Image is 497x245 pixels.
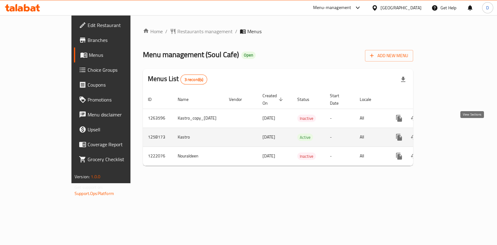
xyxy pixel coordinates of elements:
[355,147,387,166] td: All
[262,133,275,141] span: [DATE]
[74,62,154,77] a: Choice Groups
[170,28,233,35] a: Restaurants management
[325,147,355,166] td: -
[407,130,422,145] button: Change Status
[143,28,413,35] nav: breadcrumb
[74,18,154,33] a: Edit Restaurant
[74,33,154,48] a: Branches
[143,128,173,147] td: 1258173
[148,96,160,103] span: ID
[88,81,149,88] span: Coupons
[88,21,149,29] span: Edit Restaurant
[88,111,149,118] span: Menu disclaimer
[74,77,154,92] a: Coupons
[173,128,224,147] td: Kastro
[91,173,100,181] span: 1.0.0
[75,173,90,181] span: Version:
[330,92,347,107] span: Start Date
[297,96,317,103] span: Status
[143,48,239,61] span: Menu management ( Soul Cafe )
[486,4,489,11] span: D
[88,141,149,148] span: Coverage Report
[88,36,149,44] span: Branches
[143,90,456,166] table: enhanced table
[262,114,275,122] span: [DATE]
[89,51,149,59] span: Menus
[229,96,250,103] span: Vendor
[241,52,256,59] div: Open
[143,147,173,166] td: 1222076
[75,183,103,191] span: Get support on:
[360,96,379,103] span: Locale
[262,152,275,160] span: [DATE]
[325,109,355,128] td: -
[355,128,387,147] td: All
[148,74,207,84] h2: Menus List
[165,28,167,35] li: /
[396,72,411,87] div: Export file
[297,115,316,122] span: Inactive
[407,149,422,164] button: Change Status
[74,122,154,137] a: Upsell
[241,52,256,58] span: Open
[177,28,233,35] span: Restaurants management
[387,90,456,109] th: Actions
[355,109,387,128] td: All
[407,111,422,126] button: Change Status
[262,92,285,107] span: Created On
[180,75,207,84] div: Total records count
[392,130,407,145] button: more
[74,137,154,152] a: Coverage Report
[392,111,407,126] button: more
[181,77,207,83] span: 3 record(s)
[88,66,149,74] span: Choice Groups
[365,50,413,61] button: Add New Menu
[74,107,154,122] a: Menu disclaimer
[88,156,149,163] span: Grocery Checklist
[247,28,262,35] span: Menus
[75,189,114,197] a: Support.OpsPlatform
[370,52,408,60] span: Add New Menu
[313,4,351,11] div: Menu-management
[235,28,237,35] li: /
[297,134,313,141] span: Active
[178,96,197,103] span: Name
[325,128,355,147] td: -
[74,48,154,62] a: Menus
[88,96,149,103] span: Promotions
[143,109,173,128] td: 1263596
[297,153,316,160] span: Inactive
[88,126,149,133] span: Upsell
[381,4,422,11] div: [GEOGRAPHIC_DATA]
[392,149,407,164] button: more
[173,147,224,166] td: Nouraldeen
[74,92,154,107] a: Promotions
[173,109,224,128] td: Kastro_copy_[DATE]
[74,152,154,167] a: Grocery Checklist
